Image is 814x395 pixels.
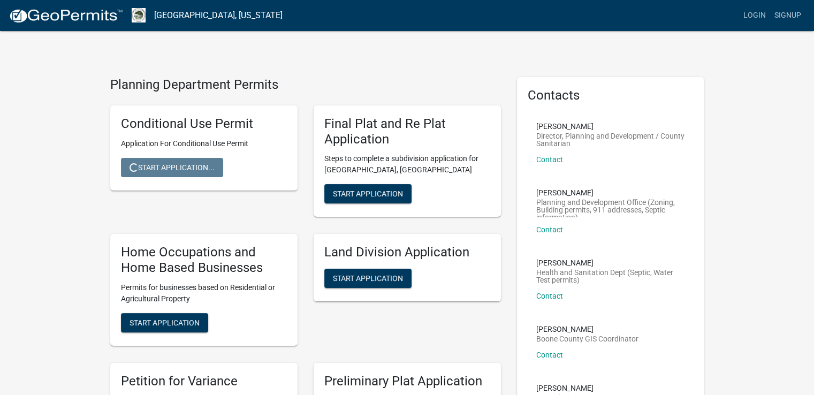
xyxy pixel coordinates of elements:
p: Permits for businesses based on Residential or Agricultural Property [121,282,287,305]
span: Start Application... [130,163,215,171]
p: [PERSON_NAME] [536,123,685,130]
button: Start Application... [121,158,223,177]
p: Steps to complete a subdivision application for [GEOGRAPHIC_DATA], [GEOGRAPHIC_DATA] [324,153,490,176]
p: Boone County GIS Coordinator [536,335,638,343]
p: Health and Sanitation Dept (Septic, Water Test permits) [536,269,685,284]
h5: Final Plat and Re Plat Application [324,116,490,147]
span: Start Application [333,274,403,283]
a: Login [739,5,770,26]
p: [PERSON_NAME] [536,325,638,333]
p: [PERSON_NAME] [536,189,685,196]
h5: Petition for Variance [121,374,287,389]
a: Contact [536,351,563,359]
h5: Conditional Use Permit [121,116,287,132]
a: Contact [536,155,563,164]
span: Start Application [333,189,403,198]
h4: Planning Department Permits [110,77,501,93]
span: Start Application [130,318,200,326]
a: Signup [770,5,805,26]
img: Boone County, Iowa [132,8,146,22]
h5: Land Division Application [324,245,490,260]
h5: Home Occupations and Home Based Businesses [121,245,287,276]
a: [GEOGRAPHIC_DATA], [US_STATE] [154,6,283,25]
button: Start Application [324,269,412,288]
h5: Preliminary Plat Application [324,374,490,389]
h5: Contacts [528,88,694,103]
a: Contact [536,225,563,234]
p: [PERSON_NAME] [536,384,596,392]
p: Planning and Development Office (Zoning, Building permits, 911 addresses, Septic information) [536,199,685,217]
p: Director, Planning and Development / County Sanitarian [536,132,685,147]
button: Start Application [324,184,412,203]
a: Contact [536,292,563,300]
p: Application For Conditional Use Permit [121,138,287,149]
button: Start Application [121,313,208,332]
p: [PERSON_NAME] [536,259,685,267]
